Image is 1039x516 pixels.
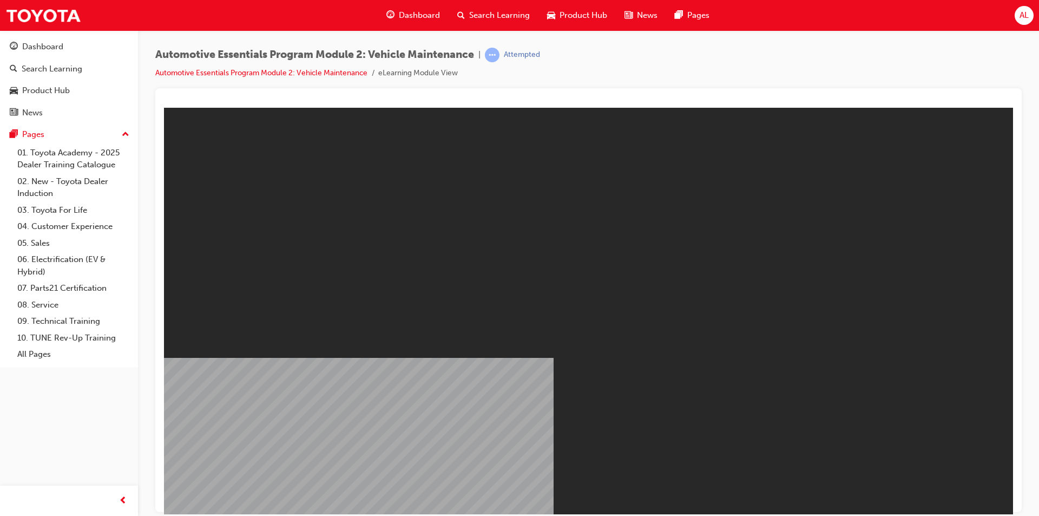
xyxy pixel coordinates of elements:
div: Dashboard [22,41,63,53]
a: Automotive Essentials Program Module 2: Vehicle Maintenance [155,68,367,77]
a: 10. TUNE Rev-Up Training [13,330,134,347]
li: eLearning Module View [378,67,458,80]
a: 06. Electrification (EV & Hybrid) [13,251,134,280]
span: car-icon [10,86,18,96]
a: 07. Parts21 Certification [13,280,134,297]
div: Attempted [504,50,540,60]
a: pages-iconPages [666,4,718,27]
a: 02. New - Toyota Dealer Induction [13,173,134,202]
span: news-icon [624,9,633,22]
a: 04. Customer Experience [13,218,134,235]
button: Pages [4,125,134,145]
div: Search Learning [22,63,82,75]
a: car-iconProduct Hub [538,4,616,27]
span: Product Hub [560,9,607,22]
a: News [4,103,134,123]
span: Automotive Essentials Program Module 2: Vehicle Maintenance [155,49,474,61]
a: news-iconNews [616,4,666,27]
span: Pages [687,9,709,22]
button: AL [1015,6,1034,25]
a: Product Hub [4,81,134,101]
a: 08. Service [13,297,134,313]
div: News [22,107,43,119]
span: pages-icon [675,9,683,22]
a: 03. Toyota For Life [13,202,134,219]
a: search-iconSearch Learning [449,4,538,27]
span: car-icon [547,9,555,22]
span: search-icon [457,9,465,22]
a: 09. Technical Training [13,313,134,330]
span: AL [1020,9,1029,22]
span: search-icon [10,64,17,74]
a: guage-iconDashboard [378,4,449,27]
span: Dashboard [399,9,440,22]
span: News [637,9,657,22]
span: news-icon [10,108,18,118]
a: All Pages [13,346,134,363]
span: guage-icon [386,9,394,22]
a: 05. Sales [13,235,134,252]
button: DashboardSearch LearningProduct HubNews [4,35,134,125]
span: up-icon [122,128,129,142]
span: pages-icon [10,130,18,140]
span: learningRecordVerb_ATTEMPT-icon [485,48,499,62]
div: Pages [22,128,44,141]
span: Search Learning [469,9,530,22]
a: Dashboard [4,37,134,57]
a: Search Learning [4,59,134,79]
span: | [478,49,481,61]
div: Product Hub [22,84,70,97]
a: 01. Toyota Academy - 2025 Dealer Training Catalogue [13,145,134,173]
span: prev-icon [119,494,127,508]
img: Trak [5,3,81,28]
span: guage-icon [10,42,18,52]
